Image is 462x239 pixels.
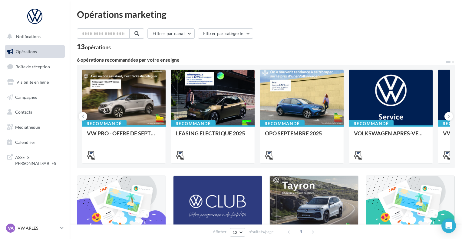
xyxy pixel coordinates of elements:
button: Notifications [4,30,64,43]
span: ASSETS PERSONNALISABLES [15,153,62,166]
span: Visibilité en ligne [16,79,49,85]
span: Médiathèque [15,124,40,130]
span: Boîte de réception [15,64,50,69]
button: Filtrer par catégorie [198,28,253,39]
a: Boîte de réception [4,60,66,73]
span: 1 [296,227,306,237]
div: 13 [77,44,111,50]
span: 12 [233,230,238,235]
div: opérations [85,44,111,50]
a: ASSETS PERSONNALISABLES [4,151,66,169]
div: Recommandé [171,120,216,127]
span: Campagnes [15,94,37,99]
a: Contacts [4,106,66,118]
div: Recommandé [82,120,127,127]
a: VA VW ARLES [5,222,65,234]
span: Calendrier [15,140,35,145]
div: LEASING ÉLECTRIQUE 2025 [176,130,250,142]
span: Notifications [16,34,41,39]
div: Recommandé [349,120,394,127]
span: Afficher [213,229,226,235]
div: VOLKSWAGEN APRES-VENTE [354,130,428,142]
a: Opérations [4,45,66,58]
div: Open Intercom Messenger [441,218,456,233]
button: 12 [230,228,245,237]
p: VW ARLES [18,225,58,231]
div: OPO SEPTEMBRE 2025 [265,130,339,142]
a: Calendrier [4,136,66,149]
button: Filtrer par canal [147,28,195,39]
span: Opérations [16,49,37,54]
a: Campagnes [4,91,66,104]
div: Opérations marketing [77,10,455,19]
div: 6 opérations recommandées par votre enseigne [77,57,445,62]
div: Recommandé [260,120,305,127]
span: VA [8,225,14,231]
a: Visibilité en ligne [4,76,66,89]
a: Médiathèque [4,121,66,134]
div: VW PRO - OFFRE DE SEPTEMBRE 25 [87,130,161,142]
span: Contacts [15,109,32,115]
span: résultats/page [249,229,274,235]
